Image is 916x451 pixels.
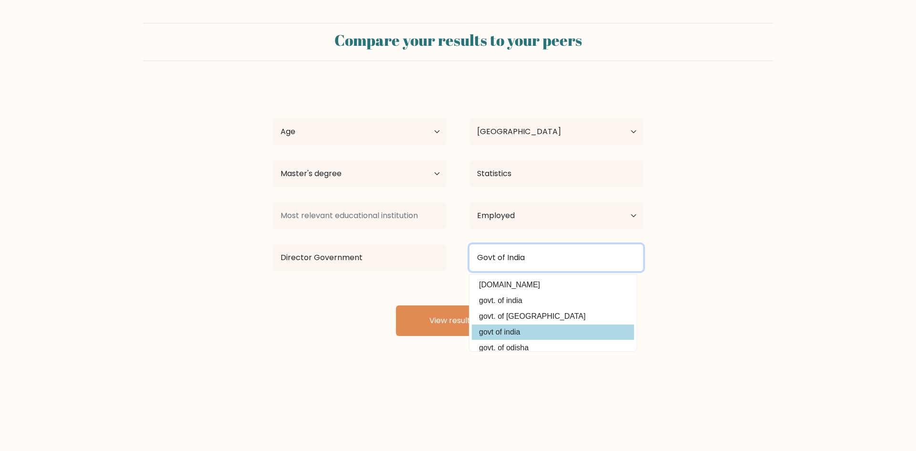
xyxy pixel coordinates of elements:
input: Most relevant professional experience [273,244,447,271]
option: govt. of [GEOGRAPHIC_DATA] [472,309,634,324]
input: Most recent employer [469,244,643,271]
option: govt. of india [472,293,634,308]
option: govt. of odisha [472,340,634,356]
input: What did you study? [469,160,643,187]
button: View results [396,305,520,336]
input: Most relevant educational institution [273,202,447,229]
option: govt of india [472,325,634,340]
option: [DOMAIN_NAME] [472,277,634,293]
h2: Compare your results to your peers [149,31,767,49]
